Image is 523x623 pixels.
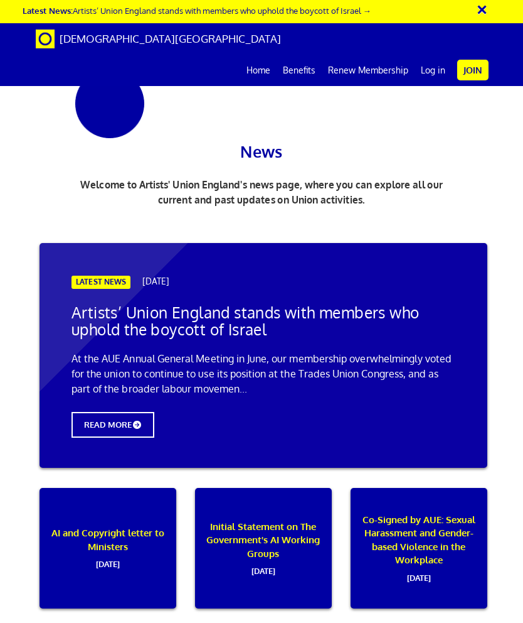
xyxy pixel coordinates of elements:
a: Benefits [277,55,322,86]
span: [DATE] [142,276,169,286]
p: Co-Signed by AUE: Sexual Harassment and Gender-based Violence in the Workplace [357,488,480,609]
strong: Latest News: [23,5,73,16]
a: Home [240,55,277,86]
a: Log in [415,55,452,86]
span: READ MORE [71,412,154,438]
h1: News [111,138,412,165]
a: Renew Membership [322,55,415,86]
p: Initial Statement on The Government's AI Working Groups [202,488,325,609]
a: LATEST NEWS [DATE] Artists’ Union England stands with members who uphold the boycott of Israel At... [30,243,497,488]
span: [DEMOGRAPHIC_DATA][GEOGRAPHIC_DATA] [60,32,281,45]
span: LATEST NEWS [71,276,130,289]
span: Welcome to Artists' Union England's news page, where you can explore all our current and past upd... [80,178,443,206]
p: AI and Copyright letter to Ministers [46,488,169,609]
p: At the AUE Annual General Meeting in June, our membership overwhelmingly voted for the union to c... [71,351,455,396]
span: [DATE] [357,567,480,583]
a: Latest News:Artists’ Union England stands with members who uphold the boycott of Israel → [23,5,371,16]
h2: Artists’ Union England stands with members who uphold the boycott of Israel [71,305,455,339]
span: [DATE] [46,553,169,570]
span: [DATE] [202,560,325,577]
a: Join [457,60,489,80]
a: Brand [DEMOGRAPHIC_DATA][GEOGRAPHIC_DATA] [26,23,290,55]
